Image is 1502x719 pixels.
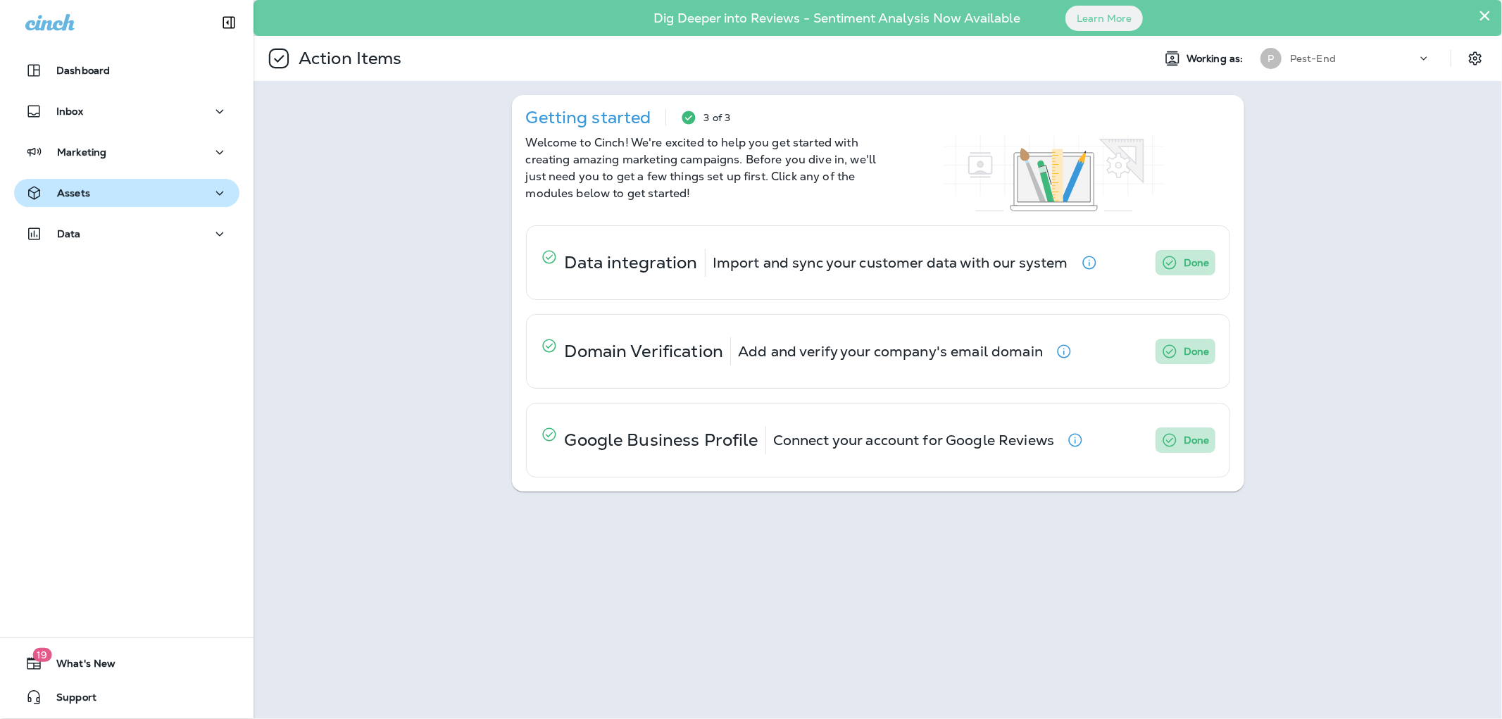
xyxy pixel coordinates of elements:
[209,8,249,37] button: Collapse Sidebar
[565,257,698,268] p: Data integration
[1184,343,1210,360] p: Done
[42,692,96,708] span: Support
[14,649,239,677] button: 19What's New
[526,112,651,123] p: Getting started
[14,220,239,248] button: Data
[613,16,1061,20] p: Dig Deeper into Reviews - Sentiment Analysis Now Available
[773,434,1054,446] p: Connect your account for Google Reviews
[57,146,106,158] p: Marketing
[32,648,51,662] span: 19
[565,346,724,357] p: Domain Verification
[42,658,115,675] span: What's New
[1187,53,1246,65] span: Working as:
[293,48,402,69] p: Action Items
[1290,53,1336,64] p: Pest-End
[1260,48,1282,69] div: P
[1184,432,1210,449] p: Done
[526,135,878,202] p: Welcome to Cinch! We're excited to help you get started with creating amazing marketing campaigns...
[713,257,1068,268] p: Import and sync your customer data with our system
[738,346,1043,357] p: Add and verify your company's email domain
[14,138,239,166] button: Marketing
[14,683,239,711] button: Support
[14,179,239,207] button: Assets
[1478,4,1491,27] button: Close
[14,97,239,125] button: Inbox
[14,56,239,85] button: Dashboard
[565,434,758,446] p: Google Business Profile
[56,65,110,76] p: Dashboard
[1463,46,1488,71] button: Settings
[57,228,81,239] p: Data
[1065,6,1143,31] button: Learn More
[704,112,731,123] p: 3 of 3
[56,106,83,117] p: Inbox
[57,187,90,199] p: Assets
[1184,254,1210,271] p: Done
